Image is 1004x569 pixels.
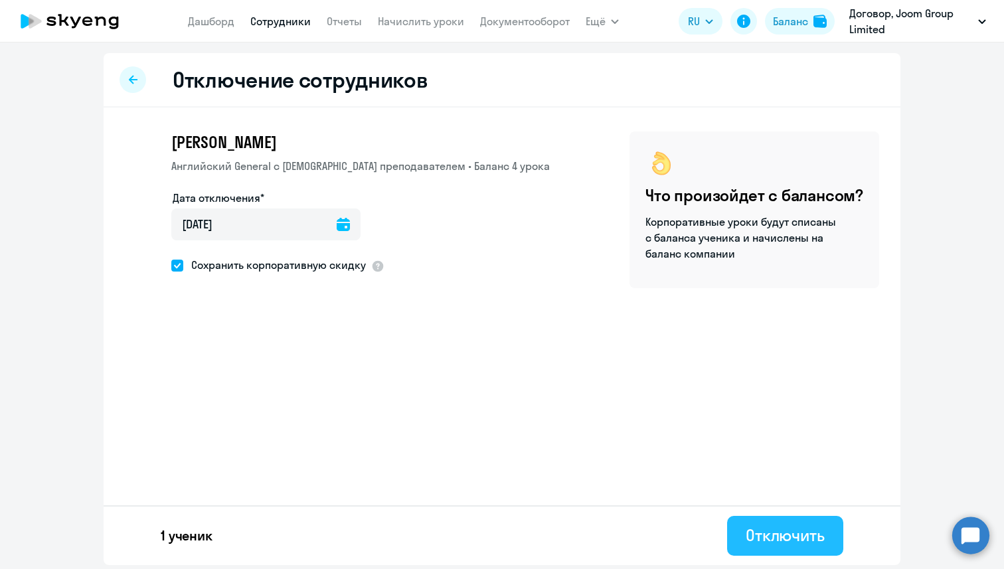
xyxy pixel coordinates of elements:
a: Начислить уроки [378,15,464,28]
label: Дата отключения* [173,190,264,206]
span: Ещё [586,13,606,29]
button: Балансbalance [765,8,835,35]
a: Сотрудники [250,15,311,28]
button: Договор, Joom Group Limited [843,5,993,37]
button: Отключить [727,516,843,556]
img: balance [813,15,827,28]
p: Договор, Joom Group Limited [849,5,973,37]
p: Английский General с [DEMOGRAPHIC_DATA] преподавателем • Баланс 4 урока [171,158,550,174]
input: дд.мм.гггг [171,208,361,240]
div: Баланс [773,13,808,29]
p: 1 ученик [161,527,212,545]
h4: Что произойдет с балансом? [645,185,863,206]
a: Документооборот [480,15,570,28]
span: Сохранить корпоративную скидку [183,257,366,273]
a: Дашборд [188,15,234,28]
p: Корпоративные уроки будут списаны с баланса ученика и начислены на баланс компании [645,214,838,262]
span: [PERSON_NAME] [171,131,276,153]
button: RU [679,8,722,35]
span: RU [688,13,700,29]
a: Отчеты [327,15,362,28]
button: Ещё [586,8,619,35]
img: ok [645,147,677,179]
h2: Отключение сотрудников [173,66,428,93]
div: Отключить [746,525,825,546]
